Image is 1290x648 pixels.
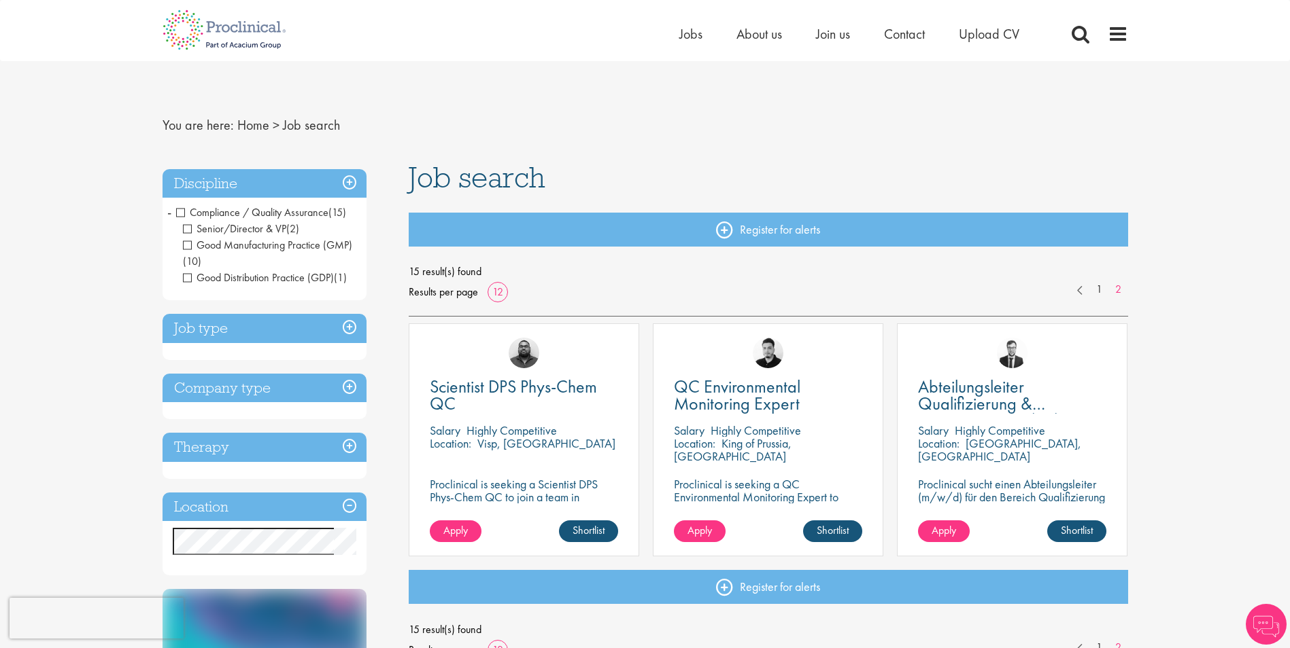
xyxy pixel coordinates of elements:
[688,523,712,537] span: Apply
[286,221,299,236] span: (2)
[409,619,1128,640] span: 15 result(s) found
[488,285,508,299] a: 12
[409,262,1128,282] span: 15 result(s) found
[674,378,862,412] a: QC Environmental Monitoring Expert
[932,523,956,537] span: Apply
[559,520,618,542] a: Shortlist
[803,520,862,542] a: Shortlist
[711,422,801,438] p: Highly Competitive
[674,435,792,464] p: King of Prussia, [GEOGRAPHIC_DATA]
[1108,282,1128,298] a: 2
[1089,282,1109,298] a: 1
[183,270,347,285] span: Good Distribution Practice (GDP)
[959,25,1019,43] a: Upload CV
[409,282,478,302] span: Results per page
[430,422,460,438] span: Salary
[679,25,702,43] a: Jobs
[273,116,279,134] span: >
[167,202,171,222] span: -
[955,422,1045,438] p: Highly Competitive
[409,159,545,196] span: Job search
[736,25,782,43] a: About us
[176,205,328,219] span: Compliance / Quality Assurance
[884,25,925,43] a: Contact
[176,205,346,219] span: Compliance / Quality Assurance
[466,422,557,438] p: Highly Competitive
[183,221,299,236] span: Senior/Director & VP
[674,478,862,529] p: Proclinical is seeking a QC Environmental Monitoring Expert to support quality control operations...
[163,374,367,403] h3: Company type
[430,520,481,542] a: Apply
[183,221,286,236] span: Senior/Director & VP
[509,338,539,368] img: Ashley Bennett
[430,478,618,516] p: Proclinical is seeking a Scientist DPS Phys-Chem QC to join a team in [GEOGRAPHIC_DATA]
[918,422,949,438] span: Salary
[674,375,800,415] span: QC Environmental Monitoring Expert
[183,254,201,268] span: (10)
[443,523,468,537] span: Apply
[409,570,1128,604] a: Register for alerts
[163,492,367,522] h3: Location
[183,238,352,252] span: Good Manufacturing Practice (GMP)
[674,422,705,438] span: Salary
[163,116,234,134] span: You are here:
[163,169,367,198] h3: Discipline
[183,238,352,268] span: Good Manufacturing Practice (GMP)
[674,520,726,542] a: Apply
[10,598,184,638] iframe: reCAPTCHA
[183,270,334,285] span: Good Distribution Practice (GDP)
[237,116,269,134] a: breadcrumb link
[430,435,471,451] span: Location:
[1047,520,1106,542] a: Shortlist
[163,433,367,462] h3: Therapy
[997,338,1028,368] img: Antoine Mortiaux
[816,25,850,43] a: Join us
[328,205,346,219] span: (15)
[409,213,1128,247] a: Register for alerts
[918,478,1106,542] p: Proclinical sucht einen Abteilungsleiter (m/w/d) für den Bereich Qualifizierung zur Verstärkung d...
[918,435,1081,464] p: [GEOGRAPHIC_DATA], [GEOGRAPHIC_DATA]
[753,338,783,368] img: Anderson Maldonado
[319,287,332,301] span: (3)
[674,435,715,451] span: Location:
[183,287,319,301] span: Good Clinical Practice (GCP)
[283,116,340,134] span: Job search
[430,375,597,415] span: Scientist DPS Phys-Chem QC
[334,270,347,285] span: (1)
[477,435,615,451] p: Visp, [GEOGRAPHIC_DATA]
[183,287,332,301] span: Good Clinical Practice (GCP)
[918,375,1072,432] span: Abteilungsleiter Qualifizierung & Kalibrierung (m/w/d)
[430,378,618,412] a: Scientist DPS Phys-Chem QC
[918,378,1106,412] a: Abteilungsleiter Qualifizierung & Kalibrierung (m/w/d)
[918,520,970,542] a: Apply
[163,314,367,343] h3: Job type
[1246,604,1287,645] img: Chatbot
[918,435,960,451] span: Location:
